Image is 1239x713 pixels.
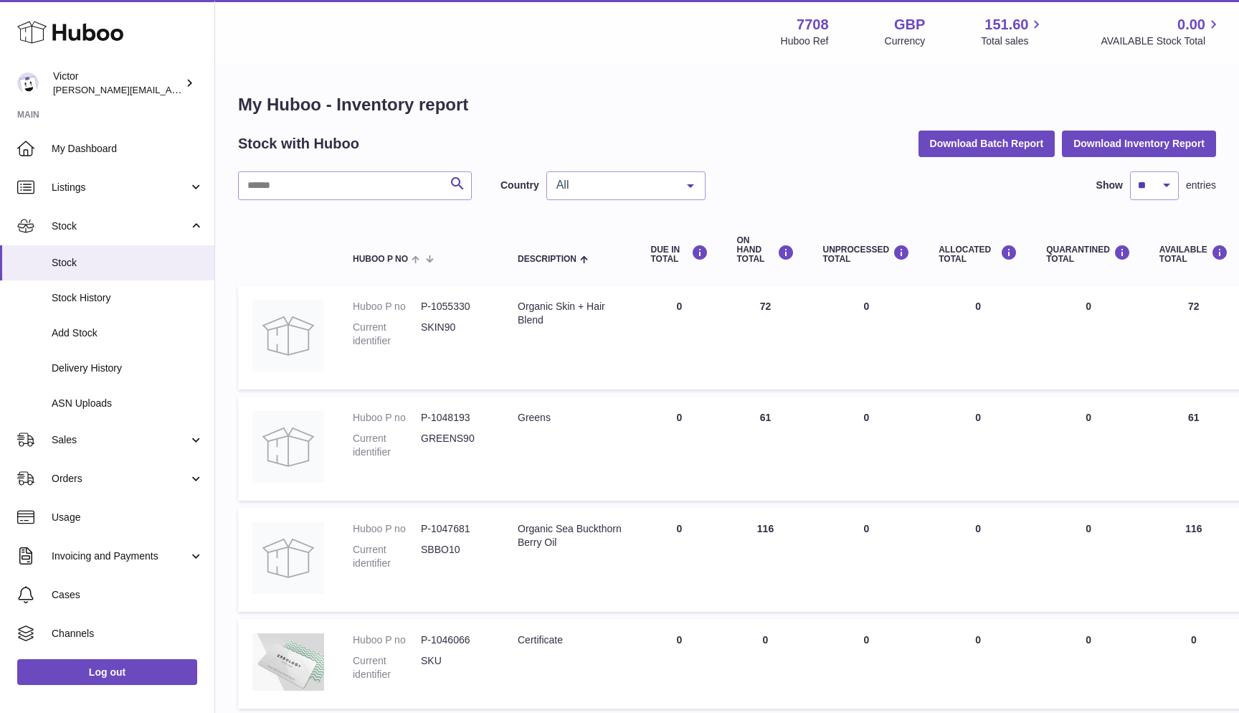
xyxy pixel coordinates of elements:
span: ASN Uploads [52,397,204,410]
span: Description [518,255,576,264]
span: Stock [52,219,189,233]
img: victor@erbology.co [17,72,39,94]
td: 0 [924,508,1032,612]
td: 61 [723,397,809,501]
td: 0 [723,619,809,709]
span: [PERSON_NAME][EMAIL_ADDRESS][DOMAIN_NAME] [53,84,288,95]
span: All [553,178,676,192]
div: Organic Skin + Hair Blend [518,300,622,327]
h2: Stock with Huboo [238,134,359,154]
td: 0 [809,397,925,501]
dt: Huboo P no [353,300,421,313]
span: entries [1186,179,1216,192]
div: Victor [53,70,182,97]
span: Channels [52,627,204,641]
div: Organic Sea Buckthorn Berry Oil [518,522,622,549]
div: Currency [885,34,926,48]
span: Listings [52,181,189,194]
span: Stock History [52,291,204,305]
td: 0 [637,285,723,389]
span: Cases [52,588,204,602]
dd: P-1047681 [421,522,489,536]
span: 151.60 [984,15,1028,34]
dt: Huboo P no [353,411,421,425]
span: 0 [1086,412,1091,423]
td: 0 [924,285,1032,389]
h1: My Huboo - Inventory report [238,93,1216,116]
span: 0.00 [1177,15,1205,34]
span: Stock [52,256,204,270]
label: Country [500,179,539,192]
div: AVAILABLE Total [1159,245,1228,264]
dd: P-1046066 [421,633,489,647]
td: 0 [809,508,925,612]
img: product image [252,300,324,372]
dd: GREENS90 [421,432,489,459]
dd: P-1055330 [421,300,489,313]
td: 0 [924,619,1032,709]
div: ALLOCATED Total [939,245,1017,264]
div: DUE IN TOTAL [651,245,708,264]
dd: P-1048193 [421,411,489,425]
strong: 7708 [797,15,829,34]
span: 0 [1086,523,1091,534]
span: AVAILABLE Stock Total [1101,34,1222,48]
dt: Current identifier [353,543,421,570]
div: Huboo Ref [781,34,829,48]
span: 0 [1086,634,1091,646]
td: 0 [637,619,723,709]
dd: SBBO10 [421,543,489,570]
span: Usage [52,511,204,524]
dt: Current identifier [353,654,421,681]
td: 72 [723,285,809,389]
span: Delivery History [52,362,204,375]
td: 0 [924,397,1032,501]
dt: Current identifier [353,321,421,348]
td: 0 [637,397,723,501]
img: product image [252,633,324,691]
dt: Current identifier [353,432,421,459]
dt: Huboo P no [353,522,421,536]
a: 0.00 AVAILABLE Stock Total [1101,15,1222,48]
button: Download Inventory Report [1062,131,1216,156]
a: Log out [17,659,197,685]
div: UNPROCESSED Total [823,245,911,264]
dd: SKIN90 [421,321,489,348]
div: Greens [518,411,622,425]
strong: GBP [894,15,925,34]
span: Sales [52,433,189,447]
td: 116 [723,508,809,612]
span: My Dashboard [52,142,204,156]
dt: Huboo P no [353,633,421,647]
div: QUARANTINED Total [1046,245,1131,264]
span: Add Stock [52,326,204,340]
span: Total sales [981,34,1045,48]
div: Certificate [518,633,622,647]
div: ON HAND Total [737,236,794,265]
span: Huboo P no [353,255,408,264]
td: 0 [809,285,925,389]
img: product image [252,411,324,483]
dd: SKU [421,654,489,681]
span: 0 [1086,301,1091,312]
label: Show [1096,179,1123,192]
button: Download Batch Report [918,131,1055,156]
img: product image [252,522,324,594]
td: 0 [637,508,723,612]
td: 0 [809,619,925,709]
span: Invoicing and Payments [52,549,189,563]
a: 151.60 Total sales [981,15,1045,48]
span: Orders [52,472,189,486]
